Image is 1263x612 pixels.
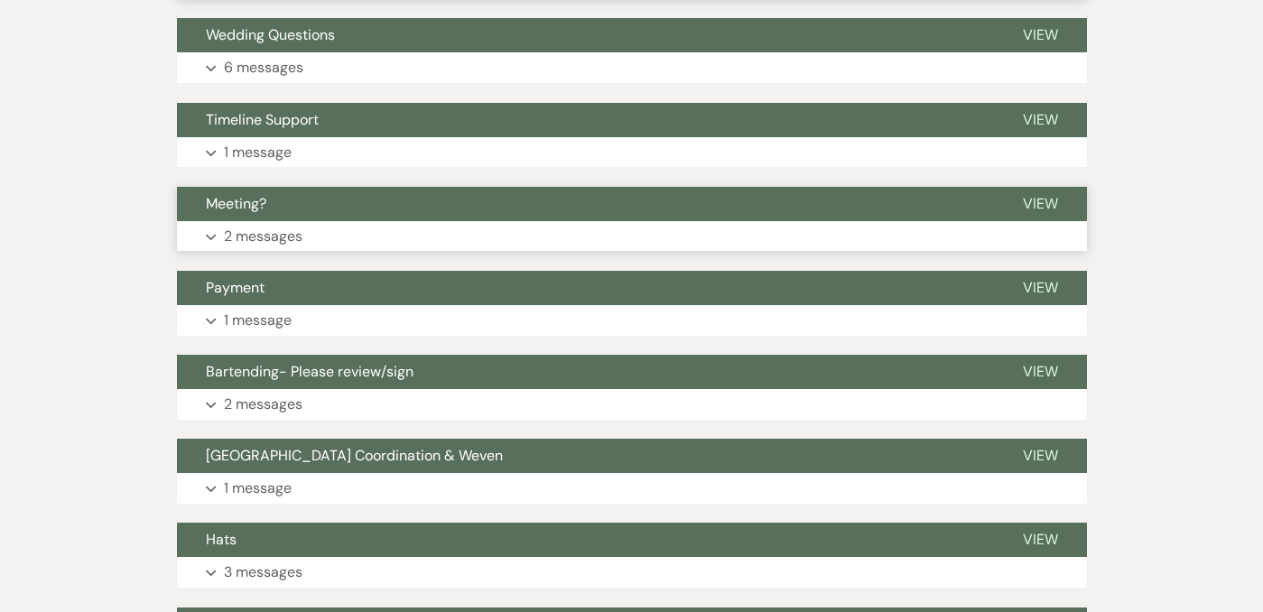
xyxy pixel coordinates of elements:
button: 2 messages [177,221,1087,252]
p: 2 messages [224,225,302,248]
span: Meeting? [206,194,266,213]
button: 1 message [177,137,1087,168]
span: Hats [206,530,237,549]
button: View [994,18,1087,52]
button: [GEOGRAPHIC_DATA] Coordination & Weven [177,439,994,473]
button: Hats [177,523,994,557]
span: [GEOGRAPHIC_DATA] Coordination & Weven [206,446,503,465]
p: 1 message [224,477,292,500]
button: View [994,523,1087,557]
span: View [1023,362,1058,381]
button: Payment [177,271,994,305]
span: View [1023,446,1058,465]
button: View [994,271,1087,305]
button: View [994,103,1087,137]
button: Meeting? [177,187,994,221]
button: 2 messages [177,389,1087,420]
span: View [1023,278,1058,297]
p: 1 message [224,309,292,332]
button: View [994,439,1087,473]
span: Timeline Support [206,110,319,129]
span: Wedding Questions [206,25,335,44]
button: 3 messages [177,557,1087,588]
button: 1 message [177,305,1087,336]
button: 6 messages [177,52,1087,83]
button: Wedding Questions [177,18,994,52]
span: View [1023,25,1058,44]
button: Timeline Support [177,103,994,137]
button: View [994,355,1087,389]
span: View [1023,530,1058,549]
span: Bartending- Please review/sign [206,362,413,381]
span: View [1023,110,1058,129]
p: 3 messages [224,561,302,584]
span: Payment [206,278,265,297]
button: View [994,187,1087,221]
button: 1 message [177,473,1087,504]
p: 6 messages [224,56,303,79]
button: Bartending- Please review/sign [177,355,994,389]
p: 1 message [224,141,292,164]
p: 2 messages [224,393,302,416]
span: View [1023,194,1058,213]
